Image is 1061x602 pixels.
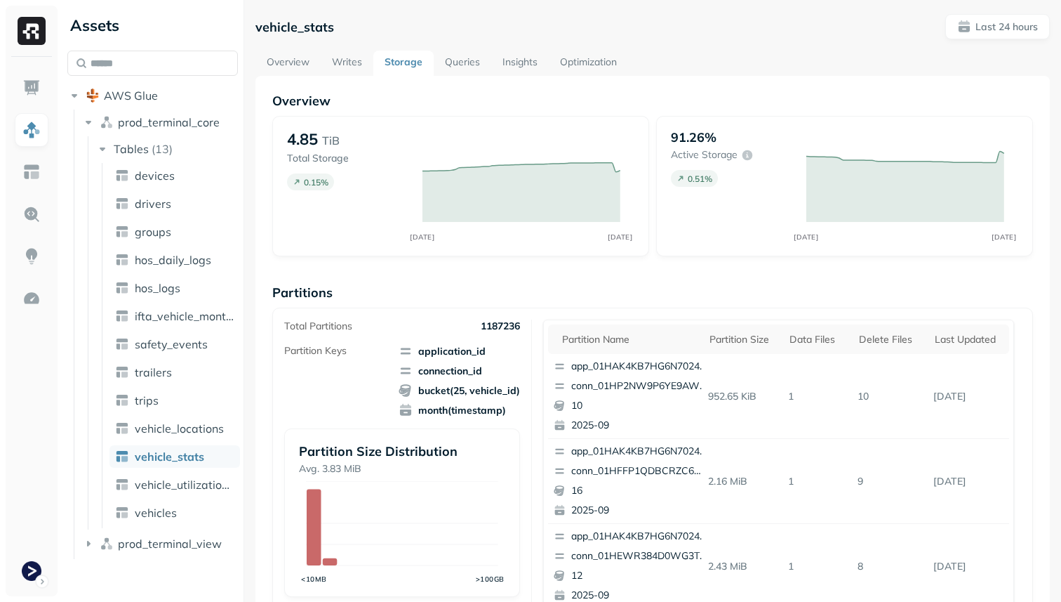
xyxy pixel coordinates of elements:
p: 952.65 KiB [702,384,783,409]
span: trailers [135,365,172,379]
p: Active storage [671,148,738,162]
div: Delete Files [859,333,921,346]
tspan: [DATE] [794,233,819,241]
p: Avg. 3.83 MiB [299,462,505,476]
img: table [115,365,129,379]
p: 10 [852,384,928,409]
img: Terminal [22,561,41,581]
div: Assets [67,14,238,37]
span: devices [135,169,175,183]
div: Data Files [789,333,845,346]
span: hos_daily_logs [135,253,211,267]
a: vehicle_utilization_day [109,473,240,496]
span: trips [135,393,159,407]
tspan: [DATE] [608,233,633,241]
img: Insights [22,247,41,266]
p: 1 [782,469,852,494]
img: table [115,281,129,295]
p: 1 [782,384,852,409]
p: 16 [571,484,707,498]
img: Dashboard [22,79,41,97]
p: 8 [852,554,928,579]
p: 2025-09 [571,419,707,433]
span: prod_terminal_view [118,537,222,551]
p: Overview [272,93,1033,109]
span: safety_events [135,337,208,351]
img: table [115,309,129,323]
p: 4.85 [287,129,318,149]
img: Asset Explorer [22,163,41,181]
span: prod_terminal_core [118,115,220,129]
p: Sep 16, 2025 [928,384,1009,409]
span: AWS Glue [104,89,158,103]
a: hos_logs [109,277,240,299]
a: trailers [109,361,240,384]
a: vehicle_locations [109,417,240,440]
p: Total Partitions [284,320,352,333]
p: conn_01HFFP1QDBCRZC6MZMS1SFBPFB [571,464,707,478]
span: vehicle_stats [135,450,204,464]
div: Partition size [709,333,776,346]
span: drivers [135,197,171,211]
p: 91.26% [671,129,716,145]
span: vehicles [135,506,177,520]
img: table [115,337,129,351]
p: Sep 16, 2025 [928,554,1009,579]
tspan: >100GB [476,575,505,583]
a: devices [109,164,240,187]
p: app_01HAK4KB7HG6N7024210G3S8D5 [571,530,707,544]
div: Partition name [562,333,695,346]
img: table [115,169,129,183]
p: vehicle_stats [255,19,334,35]
img: table [115,225,129,239]
p: 2.16 MiB [702,469,783,494]
span: month(timestamp) [399,403,520,417]
p: 2.43 MiB [702,554,783,579]
span: bucket(25, vehicle_id) [399,384,520,398]
button: app_01HAK4KB7HG6N7024210G3S8D5conn_01HFFP1QDBCRZC6MZMS1SFBPFB162025-09 [548,439,714,523]
a: Overview [255,51,321,76]
p: 0.15 % [304,177,328,188]
span: groups [135,225,171,239]
button: Tables(13) [95,138,239,160]
p: 0.51 % [688,174,712,184]
img: table [115,450,129,464]
span: vehicle_locations [135,421,224,436]
a: hos_daily_logs [109,249,240,271]
p: 1 [782,554,852,579]
button: prod_terminal_core [81,111,239,133]
img: table [115,393,129,407]
img: root [86,89,100,103]
a: vehicles [109,502,240,524]
img: table [115,253,129,267]
a: Queries [434,51,491,76]
p: ( 13 ) [152,142,173,156]
button: AWS Glue [67,84,238,107]
img: table [115,478,129,492]
a: Optimization [549,51,628,76]
a: Storage [373,51,434,76]
button: app_01HAK4KB7HG6N7024210G3S8D5conn_01HP2NW9P6YE9AW7BQ09J3PVBE102025-09 [548,354,714,438]
img: Optimization [22,289,41,308]
a: drivers [109,192,240,215]
tspan: <10MB [301,575,327,583]
p: Last 24 hours [975,20,1038,34]
button: Last 24 hours [945,14,1050,39]
img: namespace [100,115,114,129]
p: app_01HAK4KB7HG6N7024210G3S8D5 [571,360,707,374]
p: 10 [571,399,707,413]
a: ifta_vehicle_months [109,305,240,327]
p: 12 [571,569,707,583]
img: Query Explorer [22,205,41,223]
p: 1187236 [481,320,520,333]
p: app_01HAK4KB7HG6N7024210G3S8D5 [571,445,707,459]
div: Last updated [935,333,1002,346]
p: Total Storage [287,152,408,165]
img: table [115,197,129,211]
span: application_id [399,344,520,358]
img: Assets [22,121,41,139]
a: Writes [321,51,373,76]
img: namespace [100,537,114,551]
p: Sep 16, 2025 [928,469,1009,494]
a: safety_events [109,333,240,355]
